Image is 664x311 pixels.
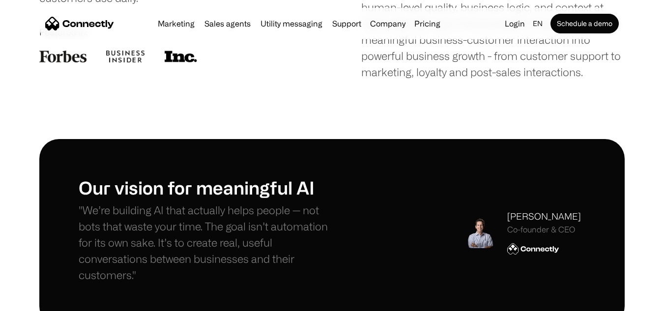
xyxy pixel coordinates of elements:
[154,20,199,28] a: Marketing
[10,293,59,308] aside: Language selected: English
[501,17,529,30] a: Login
[507,210,581,223] div: [PERSON_NAME]
[367,17,408,30] div: Company
[529,17,549,30] div: en
[370,17,405,30] div: Company
[328,20,365,28] a: Support
[79,177,332,198] h1: Our vision for meaningful AI
[550,14,619,33] a: Schedule a demo
[533,17,543,30] div: en
[201,20,255,28] a: Sales agents
[79,202,332,283] p: "We’re building AI that actually helps people — not bots that waste your time. The goal isn’t aut...
[410,20,444,28] a: Pricing
[45,16,114,31] a: home
[20,294,59,308] ul: Language list
[507,225,581,234] div: Co-founder & CEO
[257,20,326,28] a: Utility messaging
